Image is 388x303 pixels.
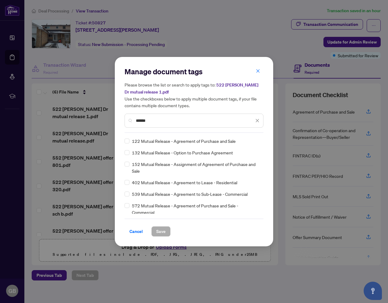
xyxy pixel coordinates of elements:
span: Cancel [129,227,143,236]
button: Cancel [125,226,148,237]
span: 539 Mutual Release - Agreement to Sub-Lease - Commercial [132,191,248,197]
span: 402 Mutual Release - Agreement to Lease - Residential [132,179,237,186]
button: Open asap [364,282,382,300]
span: 122 Mutual Release - Agreement of Purchase and Sale [132,138,236,144]
span: 522 [PERSON_NAME] Dr mutual release 1.pdf [125,82,258,95]
span: close [256,69,260,73]
h5: Please browse the list or search to apply tags to: Use the checkboxes below to apply multiple doc... [125,81,263,109]
span: 572 Mutual Release - Agreement of Purchase and Sale - Commercial [132,202,260,216]
button: Save [151,226,171,237]
span: close [255,118,259,123]
h2: Manage document tags [125,67,263,76]
span: 132 Mutual Release - Option to Purchase Agreement [132,149,233,156]
span: 152 Mutual Release - Assignment of Agreement of Purchase and Sale [132,161,260,174]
